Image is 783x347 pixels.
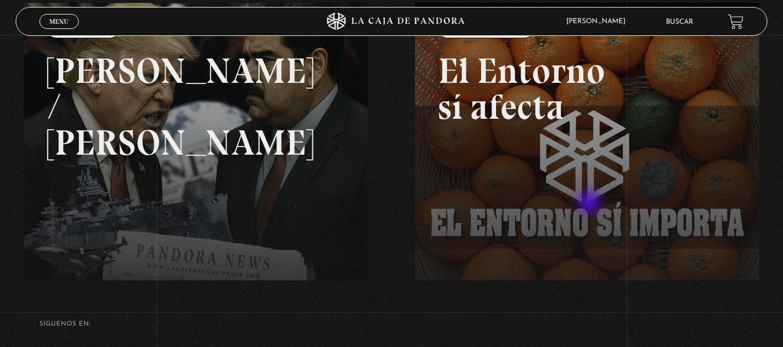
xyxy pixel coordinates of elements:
span: [PERSON_NAME] [560,18,637,25]
h4: SÍguenos en: [39,321,744,327]
a: Buscar [666,19,693,25]
a: View your shopping cart [728,13,744,29]
span: Cerrar [45,28,72,36]
span: Menu [49,18,68,25]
